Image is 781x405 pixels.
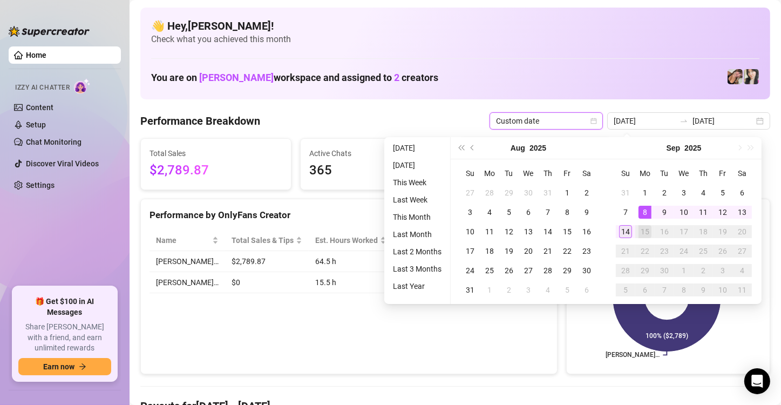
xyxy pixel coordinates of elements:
[655,241,674,261] td: 2025-09-23
[460,164,480,183] th: Su
[590,118,597,124] span: calendar
[732,164,752,183] th: Sa
[15,83,70,93] span: Izzy AI Chatter
[519,280,538,300] td: 2025-09-03
[616,261,635,280] td: 2025-09-28
[716,283,729,296] div: 10
[728,69,743,84] img: Christina
[561,264,574,277] div: 29
[480,183,499,202] td: 2025-07-28
[639,245,651,258] div: 22
[577,222,596,241] td: 2025-08-16
[519,261,538,280] td: 2025-08-27
[677,283,690,296] div: 8
[680,117,688,125] span: swap-right
[541,225,554,238] div: 14
[736,283,749,296] div: 11
[225,272,309,293] td: $0
[225,230,309,251] th: Total Sales & Tips
[577,241,596,261] td: 2025-08-23
[140,113,260,129] h4: Performance Breakdown
[150,160,282,181] span: $2,789.87
[697,225,710,238] div: 18
[522,186,535,199] div: 30
[511,137,525,159] button: Choose a month
[464,283,477,296] div: 31
[522,264,535,277] div: 27
[639,283,651,296] div: 6
[667,137,681,159] button: Choose a month
[309,251,393,272] td: 64.5 h
[655,183,674,202] td: 2025-09-02
[483,206,496,219] div: 4
[736,206,749,219] div: 13
[522,206,535,219] div: 6
[674,261,694,280] td: 2025-10-01
[522,225,535,238] div: 13
[694,202,713,222] td: 2025-09-11
[580,245,593,258] div: 23
[309,147,442,159] span: Active Chats
[529,137,546,159] button: Choose a year
[674,183,694,202] td: 2025-09-03
[502,283,515,296] div: 2
[697,245,710,258] div: 25
[558,183,577,202] td: 2025-08-01
[309,272,393,293] td: 15.5 h
[151,18,759,33] h4: 👋 Hey, [PERSON_NAME] !
[677,264,690,277] div: 1
[483,225,496,238] div: 11
[499,222,519,241] td: 2025-08-12
[541,264,554,277] div: 28
[674,241,694,261] td: 2025-09-24
[389,193,446,206] li: Last Week
[561,186,574,199] div: 1
[580,283,593,296] div: 6
[538,241,558,261] td: 2025-08-21
[519,241,538,261] td: 2025-08-20
[606,352,660,359] text: [PERSON_NAME]…
[732,241,752,261] td: 2025-09-27
[614,115,675,127] input: Start date
[455,137,467,159] button: Last year (Control + left)
[716,186,729,199] div: 5
[499,280,519,300] td: 2025-09-02
[619,206,632,219] div: 7
[619,283,632,296] div: 5
[713,261,732,280] td: 2025-10-03
[635,261,655,280] td: 2025-09-29
[561,245,574,258] div: 22
[389,141,446,154] li: [DATE]
[309,160,442,181] span: 365
[389,262,446,275] li: Last 3 Months
[558,241,577,261] td: 2025-08-22
[519,202,538,222] td: 2025-08-06
[150,208,548,222] div: Performance by OnlyFans Creator
[655,202,674,222] td: 2025-09-09
[677,206,690,219] div: 10
[151,72,438,84] h1: You are on workspace and assigned to creators
[558,222,577,241] td: 2025-08-15
[713,222,732,241] td: 2025-09-19
[74,78,91,94] img: AI Chatter
[18,322,111,354] span: Share [PERSON_NAME] with a friend, and earn unlimited rewards
[460,202,480,222] td: 2025-08-03
[713,183,732,202] td: 2025-09-05
[697,283,710,296] div: 9
[635,202,655,222] td: 2025-09-08
[199,72,274,83] span: [PERSON_NAME]
[389,176,446,189] li: This Week
[616,241,635,261] td: 2025-09-21
[616,202,635,222] td: 2025-09-07
[150,230,225,251] th: Name
[499,183,519,202] td: 2025-07-29
[674,222,694,241] td: 2025-09-17
[26,120,46,129] a: Setup
[480,202,499,222] td: 2025-08-04
[18,296,111,318] span: 🎁 Get $100 in AI Messages
[26,181,55,190] a: Settings
[694,222,713,241] td: 2025-09-18
[538,222,558,241] td: 2025-08-14
[732,280,752,300] td: 2025-10-11
[499,202,519,222] td: 2025-08-05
